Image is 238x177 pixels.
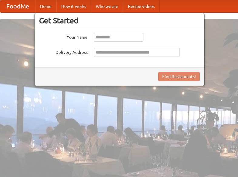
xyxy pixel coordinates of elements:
[91,0,123,12] a: Who we are
[0,0,35,12] a: FoodMe
[39,48,88,55] label: Delivery Address
[35,0,56,12] a: Home
[39,33,88,40] label: Your Name
[39,16,200,25] h3: Get Started
[123,0,159,12] a: Recipe videos
[158,72,200,81] button: Find Restaurants!
[56,0,91,12] a: How it works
